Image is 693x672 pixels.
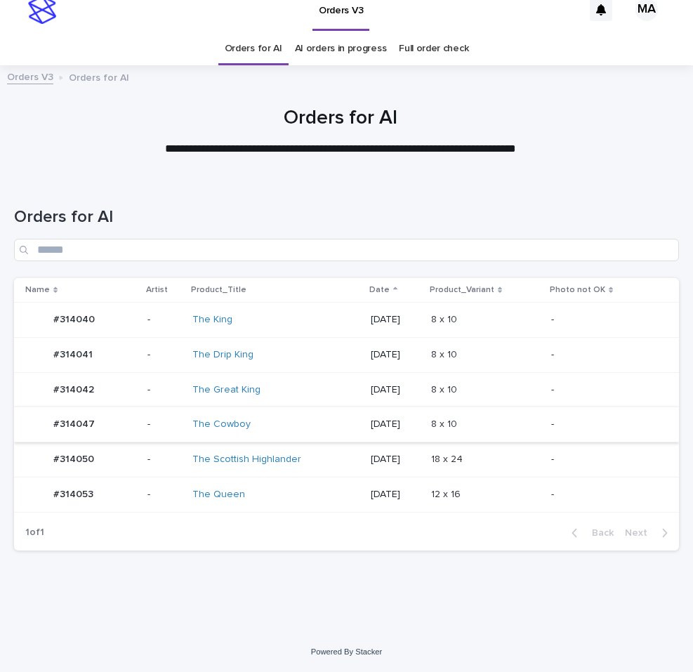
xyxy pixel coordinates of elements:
[371,419,420,430] p: [DATE]
[295,32,387,65] a: AI orders in progress
[14,337,679,372] tr: #314041#314041 -The Drip King [DATE]8 x 108 x 10 -
[551,454,656,466] p: -
[431,451,466,466] p: 18 x 24
[53,381,97,396] p: #314042
[192,384,260,396] a: The Great King
[431,416,460,430] p: 8 x 10
[431,486,463,501] p: 12 x 16
[371,384,420,396] p: [DATE]
[14,407,679,442] tr: #314047#314047 -The Cowboy [DATE]8 x 108 x 10 -
[147,349,181,361] p: -
[431,381,460,396] p: 8 x 10
[14,239,679,261] input: Search
[14,302,679,337] tr: #314040#314040 -The King [DATE]8 x 108 x 10 -
[147,314,181,326] p: -
[430,282,494,298] p: Product_Variant
[192,314,232,326] a: The King
[431,346,460,361] p: 8 x 10
[371,314,420,326] p: [DATE]
[583,528,614,538] span: Back
[14,207,679,228] h1: Orders for AI
[14,372,679,407] tr: #314042#314042 -The Great King [DATE]8 x 108 x 10 -
[192,489,245,501] a: The Queen
[371,349,420,361] p: [DATE]
[550,282,605,298] p: Photo not OK
[225,32,282,65] a: Orders for AI
[53,346,95,361] p: #314041
[619,527,679,539] button: Next
[192,349,253,361] a: The Drip King
[560,527,619,539] button: Back
[551,384,656,396] p: -
[192,419,251,430] a: The Cowboy
[399,32,468,65] a: Full order check
[431,311,460,326] p: 8 x 10
[147,454,181,466] p: -
[25,282,50,298] p: Name
[69,69,129,84] p: Orders for AI
[551,489,656,501] p: -
[147,489,181,501] p: -
[14,477,679,512] tr: #314053#314053 -The Queen [DATE]12 x 1612 x 16 -
[192,454,301,466] a: The Scottish Highlander
[147,384,181,396] p: -
[191,282,246,298] p: Product_Title
[14,515,55,550] p: 1 of 1
[14,107,667,131] h1: Orders for AI
[53,486,96,501] p: #314053
[551,419,656,430] p: -
[147,419,181,430] p: -
[7,68,53,84] a: Orders V3
[371,489,420,501] p: [DATE]
[369,282,390,298] p: Date
[14,442,679,477] tr: #314050#314050 -The Scottish Highlander [DATE]18 x 2418 x 24 -
[371,454,420,466] p: [DATE]
[551,349,656,361] p: -
[53,451,97,466] p: #314050
[625,528,656,538] span: Next
[53,416,98,430] p: #314047
[551,314,656,326] p: -
[311,647,382,656] a: Powered By Stacker
[146,282,168,298] p: Artist
[53,311,98,326] p: #314040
